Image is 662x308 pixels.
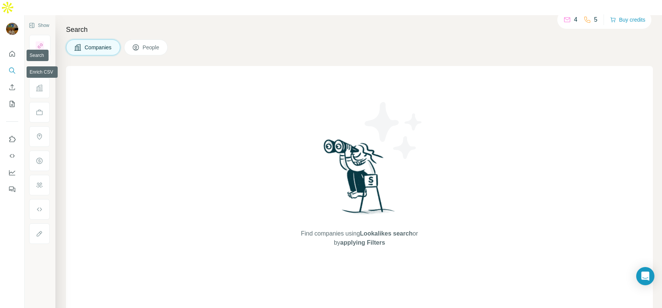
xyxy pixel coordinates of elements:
[6,23,18,35] img: Avatar
[6,149,18,163] button: Use Surfe API
[6,182,18,196] button: Feedback
[360,96,428,165] img: Surfe Illustration - Stars
[6,166,18,179] button: Dashboard
[24,20,55,31] button: Show
[574,15,577,24] p: 4
[85,44,112,51] span: Companies
[360,230,413,237] span: Lookalikes search
[320,137,399,222] img: Surfe Illustration - Woman searching with binoculars
[6,47,18,61] button: Quick start
[636,267,654,285] div: Open Intercom Messenger
[594,15,598,24] p: 5
[340,239,385,246] span: applying Filters
[6,132,18,146] button: Use Surfe on LinkedIn
[6,97,18,111] button: My lists
[143,44,160,51] span: People
[6,80,18,94] button: Enrich CSV
[66,24,653,35] h4: Search
[299,229,420,247] span: Find companies using or by
[6,64,18,77] button: Search
[610,14,645,25] button: Buy credits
